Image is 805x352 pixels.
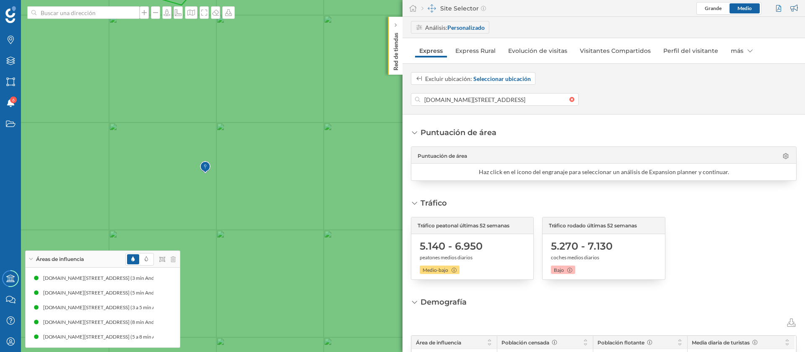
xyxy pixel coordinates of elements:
span: Áreas de influencia [36,256,84,263]
span: Seleccionar ubicación [473,74,531,83]
div: Tráfico [421,198,447,209]
span: 6 [12,96,15,104]
p: Red de tiendas [392,29,400,70]
div: [DOMAIN_NAME][STREET_ADDRESS] (5 a 8 min Andando) [22,333,158,341]
div: [DOMAIN_NAME][STREET_ADDRESS] (3 min Andando) [23,274,152,282]
div: [DOMAIN_NAME][STREET_ADDRESS] (5 min Andando) [152,289,280,297]
span: Área de influencia [416,339,461,346]
a: Evolución de visitas [504,44,571,57]
div: [DOMAIN_NAME][STREET_ADDRESS] (8 min Andando) [152,318,280,326]
div: [DOMAIN_NAME][STREET_ADDRESS] (3 a 5 min Andando) [22,303,158,312]
div: [DOMAIN_NAME][STREET_ADDRESS] (8 min Andando) [23,318,152,326]
img: Marker [200,159,210,176]
span: Excluir ubicación: [425,75,472,82]
div: [DOMAIN_NAME][STREET_ADDRESS] (3 min Andando) [152,274,280,282]
div: más [727,44,757,57]
div: Haz click en el icono del engranaje para seleccionar un análisis de Expansion planner y continuar. [479,168,729,176]
span: Población censada [501,339,549,346]
div: Puntuación de área [421,127,496,138]
a: Perfil del visitante [659,44,722,57]
img: Geoblink Logo [5,6,16,23]
a: Express [415,44,447,57]
img: dashboards-manager.svg [428,4,436,13]
span: Medio-bajo [423,266,448,274]
div: Demografía [421,297,467,308]
div: Análisis: [425,23,485,32]
span: Bajo [554,266,564,274]
span: Media diaria de turistas [692,339,750,346]
a: Express Rural [451,44,500,57]
span: Tráfico rodado últimas 52 semanas [549,222,637,229]
div: Site Selector [421,4,486,13]
a: Visitantes Compartidos [576,44,655,57]
span: coches medios diarios [551,254,599,261]
span: Medio [737,5,752,11]
span: Grande [705,5,722,11]
span: peatones medios diarios [420,254,473,261]
span: Población flotante [597,339,644,346]
span: Puntuación de área [418,152,467,160]
div: [DOMAIN_NAME][STREET_ADDRESS] (5 min Andando) [23,289,152,297]
span: 5.140 - 6.950 [420,240,483,253]
span: Tráfico peatonal últimas 52 semanas [418,222,509,229]
strong: Personalizado [447,24,485,31]
span: 5.270 - 7.130 [551,240,613,253]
